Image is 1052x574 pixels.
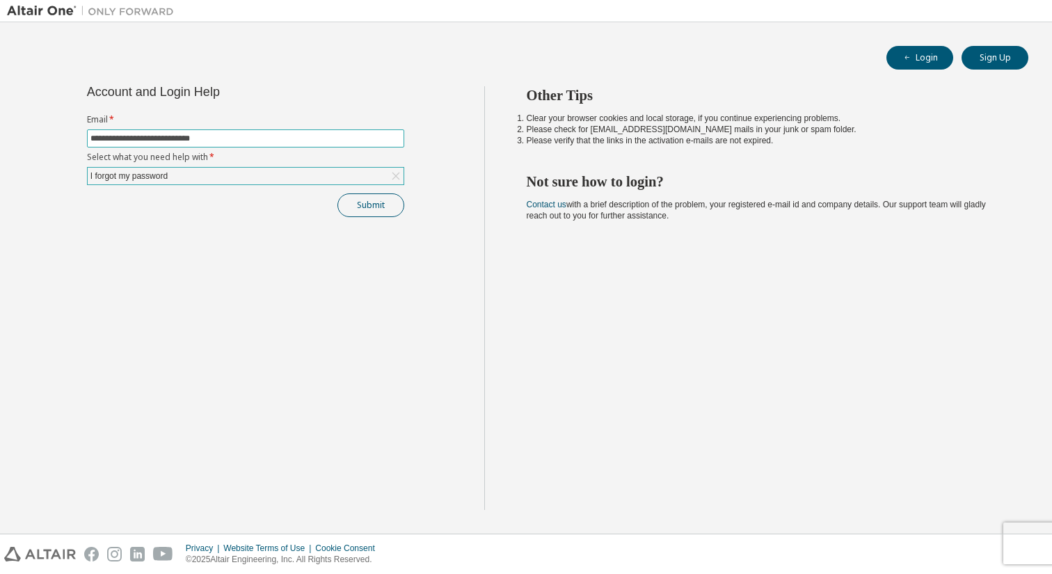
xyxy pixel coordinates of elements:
li: Please verify that the links in the activation e-mails are not expired. [527,135,1004,146]
h2: Not sure how to login? [527,173,1004,191]
button: Sign Up [962,46,1028,70]
li: Clear your browser cookies and local storage, if you continue experiencing problems. [527,113,1004,124]
img: linkedin.svg [130,547,145,561]
h2: Other Tips [527,86,1004,104]
button: Login [886,46,953,70]
img: facebook.svg [84,547,99,561]
button: Submit [337,193,404,217]
div: Privacy [186,543,223,554]
img: youtube.svg [153,547,173,561]
img: altair_logo.svg [4,547,76,561]
img: instagram.svg [107,547,122,561]
label: Select what you need help with [87,152,404,163]
div: I forgot my password [88,168,404,184]
div: Website Terms of Use [223,543,315,554]
img: Altair One [7,4,181,18]
a: Contact us [527,200,566,209]
label: Email [87,114,404,125]
div: Cookie Consent [315,543,383,554]
p: © 2025 Altair Engineering, Inc. All Rights Reserved. [186,554,383,566]
li: Please check for [EMAIL_ADDRESS][DOMAIN_NAME] mails in your junk or spam folder. [527,124,1004,135]
div: I forgot my password [88,168,170,184]
div: Account and Login Help [87,86,341,97]
span: with a brief description of the problem, your registered e-mail id and company details. Our suppo... [527,200,986,221]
